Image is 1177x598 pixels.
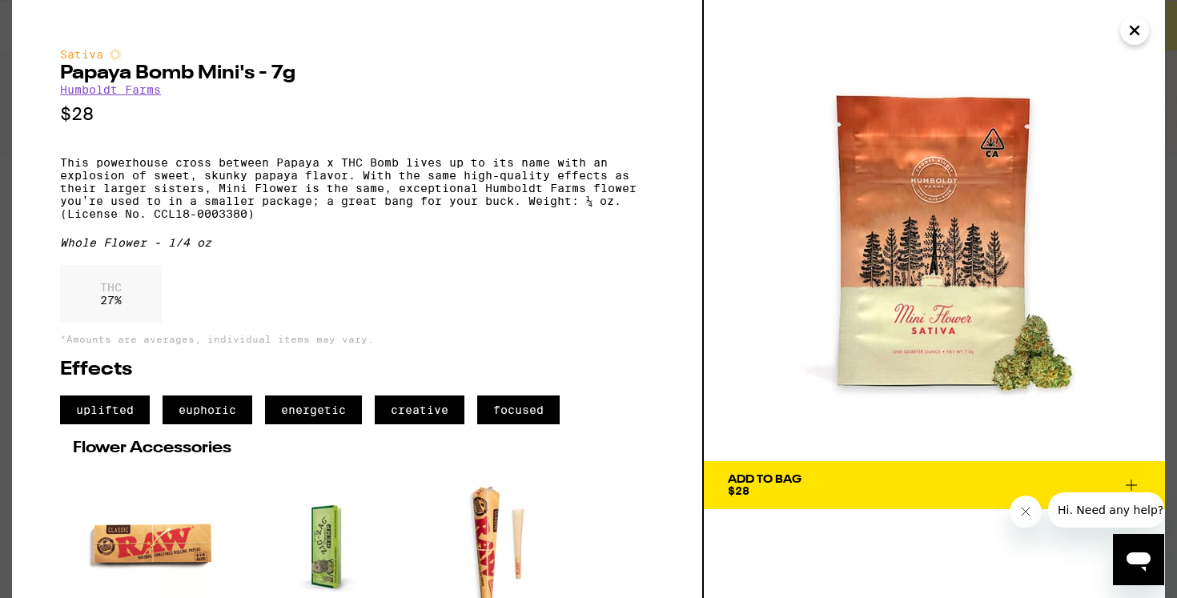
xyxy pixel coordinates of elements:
span: focused [477,395,560,424]
p: $28 [60,104,654,124]
a: Humboldt Farms [60,83,161,96]
div: Sativa [60,48,654,61]
div: Whole Flower - 1/4 oz [60,236,654,249]
span: energetic [265,395,362,424]
h2: Papaya Bomb Mini's - 7g [60,64,654,83]
iframe: Message from company [1048,492,1164,528]
img: sativaColor.svg [109,48,122,61]
iframe: Close message [1010,496,1042,528]
span: euphoric [163,395,252,424]
button: Add To Bag$28 [704,461,1165,509]
button: Close [1120,16,1149,45]
h2: Flower Accessories [73,440,641,456]
span: $28 [728,484,749,497]
span: creative [375,395,464,424]
span: uplifted [60,395,150,424]
p: *Amounts are averages, individual items may vary. [60,334,654,344]
h2: Effects [60,360,654,379]
iframe: Button to launch messaging window [1113,534,1164,585]
div: Add To Bag [728,474,801,485]
div: 27 % [60,265,162,323]
p: This powerhouse cross between Papaya x THC Bomb lives up to its name with an explosion of sweet, ... [60,156,654,220]
p: THC [100,281,122,294]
